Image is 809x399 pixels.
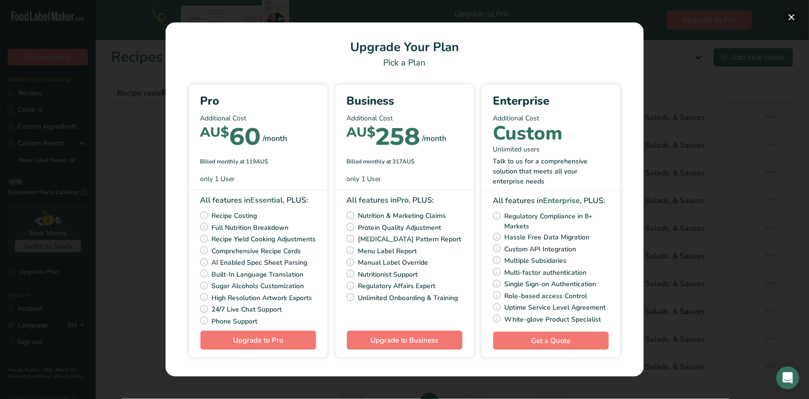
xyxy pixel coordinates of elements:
span: 24/7 Live Chat Support [212,303,282,315]
div: 258 [347,127,421,150]
span: White-glove Product Specialist [505,313,601,325]
div: Pick a Plan [177,56,632,69]
button: Upgrade to Business [347,331,463,350]
div: Enterprise [493,92,609,109]
span: Multiple Subsidaries [505,255,567,267]
span: Nutrition & Marketing Claims [358,210,446,222]
span: High Resolution Artwork Exports [212,292,312,304]
span: Menu Label Report [358,245,417,257]
span: Regulatory Affairs Expert [358,280,436,292]
p: Additional Cost [347,113,463,123]
span: Full Nutrition Breakdown [212,222,289,234]
span: only 1 User [347,174,381,184]
span: Uptime Service Level Agreement [505,302,606,313]
div: /month [422,133,447,144]
span: Manual Label Override [358,257,429,269]
span: Comprehensive Recipe Cards [212,245,301,257]
span: [MEDICAL_DATA] Pattern Report [358,233,462,245]
div: Pro [200,92,316,109]
div: Billed monthly at 317AU$ [347,157,463,166]
div: Custom [493,127,563,140]
div: Talk to us for a comprehensive solution that meets all your enterprise needs [493,156,609,186]
span: Custom API Integration [505,243,576,255]
div: Business [347,92,463,109]
span: AU$ [200,124,230,140]
span: Phone Support [212,315,258,327]
span: Nutritionist Support [358,269,418,280]
span: only 1 User [200,174,235,184]
span: Get a Quote [532,335,571,346]
p: Additional Cost [200,113,316,123]
span: Recipe Yield Cooking Adjustments [212,233,316,245]
b: Enterprise [543,195,580,206]
span: Single Sign-on Authentication [505,278,597,290]
div: Billed monthly at 119AU$ [200,157,316,166]
h1: Upgrade Your Plan [177,38,632,56]
span: AU$ [347,124,376,140]
span: Upgrade to Business [371,335,439,345]
span: Role-based access Control [505,290,587,302]
span: Hassle Free Data Migration [505,231,590,243]
b: Pro [397,195,409,205]
div: All features in , PLUS: [493,195,609,206]
span: Multi-factor authentication [505,267,587,279]
span: AI Enabled Spec Sheet Parsing [212,257,308,269]
div: Open Intercom Messenger [776,367,799,389]
button: Upgrade to Pro [200,331,316,350]
div: 60 [200,127,261,150]
span: Unlimited Onboarding & Training [358,292,458,304]
span: Upgrade to Pro [233,335,283,345]
p: Additional Cost [493,113,609,123]
span: Regulatory Compliance in 8+ Markets [505,210,609,231]
div: All features in , PLUS: [200,194,316,206]
span: Sugar Alcohols Customization [212,280,304,292]
span: Protein Quality Adjustment [358,222,442,234]
div: /month [263,133,288,144]
div: All features in , PLUS: [347,194,463,206]
span: Unlimited users [493,144,540,154]
span: Recipe Costing [212,210,257,222]
b: Essential [251,195,283,205]
a: Get a Quote [493,332,609,350]
span: Built-In Language Translation [212,269,304,280]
